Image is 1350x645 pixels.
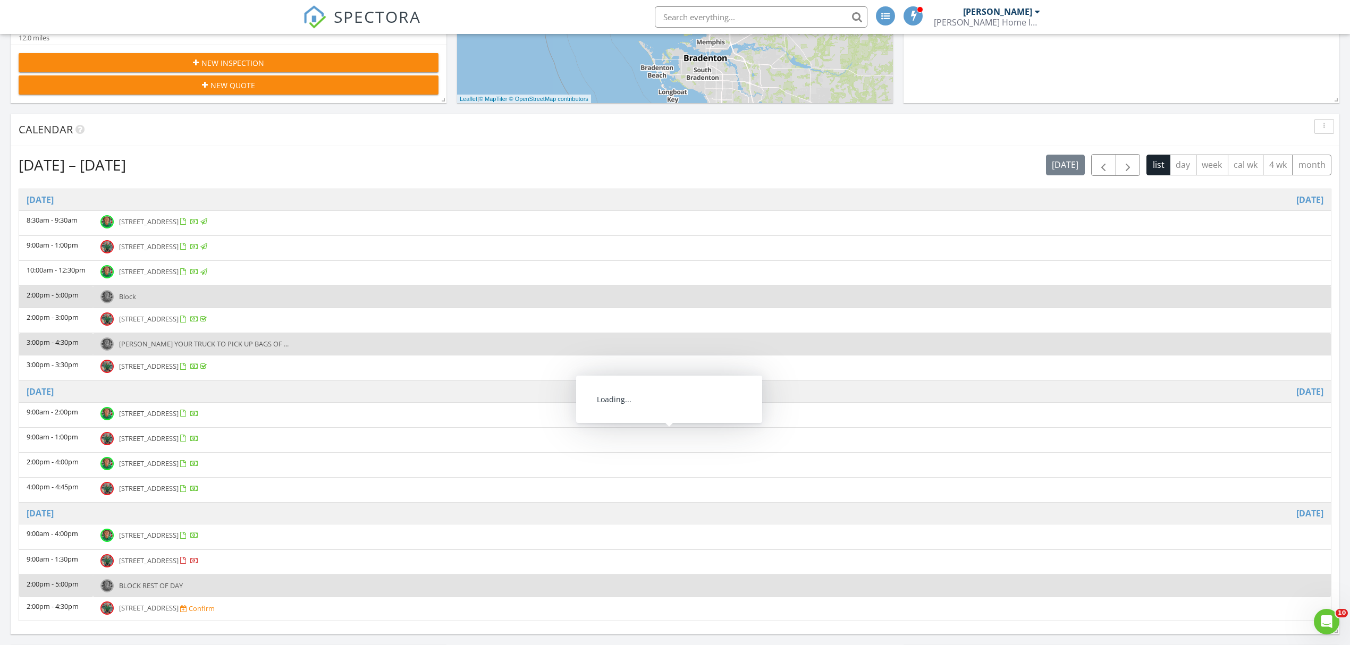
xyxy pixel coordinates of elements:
span: SPECTORA [334,5,421,28]
span: [STREET_ADDRESS] [119,434,179,443]
span: [STREET_ADDRESS] [119,459,179,468]
img: steves_picture.jpg [100,529,114,542]
div: 12.0 miles [19,33,87,43]
a: Go to August 27, 2025 [1296,193,1323,206]
td: 4:00pm - 4:45pm [19,478,93,503]
td: 2:00pm - 4:00pm [19,452,93,477]
img: steves_picture.jpg [100,265,114,278]
div: | [457,95,591,104]
td: 2:00pm - 4:30pm [19,597,93,622]
a: [STREET_ADDRESS] [119,267,209,276]
td: 3:00pm - 4:30pm [19,333,93,355]
button: Next [1116,154,1141,176]
button: cal wk [1228,155,1264,175]
td: 9:00am - 4:00pm [19,524,93,549]
span: 10 [1336,609,1348,617]
button: [DATE] [1046,155,1085,175]
a: [STREET_ADDRESS] [119,217,209,226]
span: BLOCK REST OF DAY [119,581,183,590]
span: [STREET_ADDRESS] [119,314,179,324]
img: steves_picture.jpg [100,579,114,592]
td: 8:30am - 9:30am [19,210,93,235]
a: Go to August 29, 2025 [1296,507,1323,520]
span: [STREET_ADDRESS] [119,242,179,251]
button: day [1170,155,1196,175]
td: 10:00am - 12:30pm [19,261,93,286]
td: 2:00pm - 3:00pm [19,308,93,333]
img: steves_picture.jpg [100,457,114,470]
img: img_6446.jpg [100,601,114,615]
button: New Inspection [19,53,438,72]
img: steves_picture.jpg [100,215,114,228]
a: [STREET_ADDRESS] [119,361,209,371]
a: © MapTiler [479,96,508,102]
a: [STREET_ADDRESS] [119,603,180,613]
img: steves_picture.jpg [100,337,114,351]
span: [STREET_ADDRESS] [119,409,179,418]
h2: [DATE] – [DATE] [19,154,126,175]
td: 9:00am - 2:00pm [19,402,93,427]
th: Go to August 28, 2025 [19,380,1331,402]
div: [PERSON_NAME] [963,6,1032,17]
td: 3:00pm - 3:30pm [19,355,93,380]
a: Go to August 27, 2025 [27,193,54,206]
input: Search everything... [655,6,867,28]
a: Go to August 29, 2025 [27,507,54,520]
td: 9:00am - 1:00pm [19,235,93,260]
span: [STREET_ADDRESS] [119,217,179,226]
span: [STREET_ADDRESS] [119,267,179,276]
a: [STREET_ADDRESS] [119,459,199,468]
span: [STREET_ADDRESS] [119,530,179,540]
a: Leaflet [460,96,477,102]
button: New Quote [19,75,438,95]
img: img_6446.jpg [100,360,114,373]
img: img_6446.jpg [100,312,114,326]
a: [STREET_ADDRESS] [119,314,209,324]
img: img_6446.jpg [100,432,114,445]
button: Previous [1091,154,1116,176]
button: week [1196,155,1228,175]
a: © OpenStreetMap contributors [509,96,588,102]
img: img_6446.jpg [100,482,114,495]
a: [STREET_ADDRESS] [119,530,199,540]
span: Calendar [19,122,73,137]
img: steves_picture.jpg [100,407,114,420]
th: Go to August 29, 2025 [19,503,1331,524]
span: New Quote [210,80,255,91]
iframe: Intercom live chat [1314,609,1339,634]
button: 4 wk [1263,155,1293,175]
td: 9:00am - 1:30pm [19,549,93,574]
a: [STREET_ADDRESS] [119,556,199,565]
img: img_6446.jpg [100,240,114,253]
button: list [1146,155,1170,175]
a: [STREET_ADDRESS] [119,242,209,251]
span: [STREET_ADDRESS] [119,483,179,493]
span: [STREET_ADDRESS] [119,603,179,613]
span: [STREET_ADDRESS] [119,361,179,371]
th: Go to August 27, 2025 [19,189,1331,211]
div: Confirm [189,604,215,613]
a: Confirm [180,604,215,614]
td: 2:00pm - 5:00pm [19,286,93,308]
a: Go to August 28, 2025 [27,385,54,398]
td: 9:00am - 1:00pm [19,427,93,452]
span: [PERSON_NAME] YOUR TRUCK TO PICK UP BAGS OF ... [119,339,289,349]
td: 2:00pm - 5:00pm [19,574,93,597]
img: img_6446.jpg [100,554,114,567]
a: [STREET_ADDRESS] [119,409,199,418]
button: month [1292,155,1331,175]
a: [STREET_ADDRESS] [119,483,199,493]
a: [STREET_ADDRESS] [119,434,199,443]
a: SPECTORA [303,14,421,37]
a: Go to August 28, 2025 [1296,385,1323,398]
div: Shelton Home Inspections [934,17,1040,28]
span: [STREET_ADDRESS] [119,556,179,565]
img: The Best Home Inspection Software - Spectora [303,5,326,29]
img: steves_picture.jpg [100,290,114,303]
span: Block [119,292,136,301]
span: New Inspection [201,57,264,69]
